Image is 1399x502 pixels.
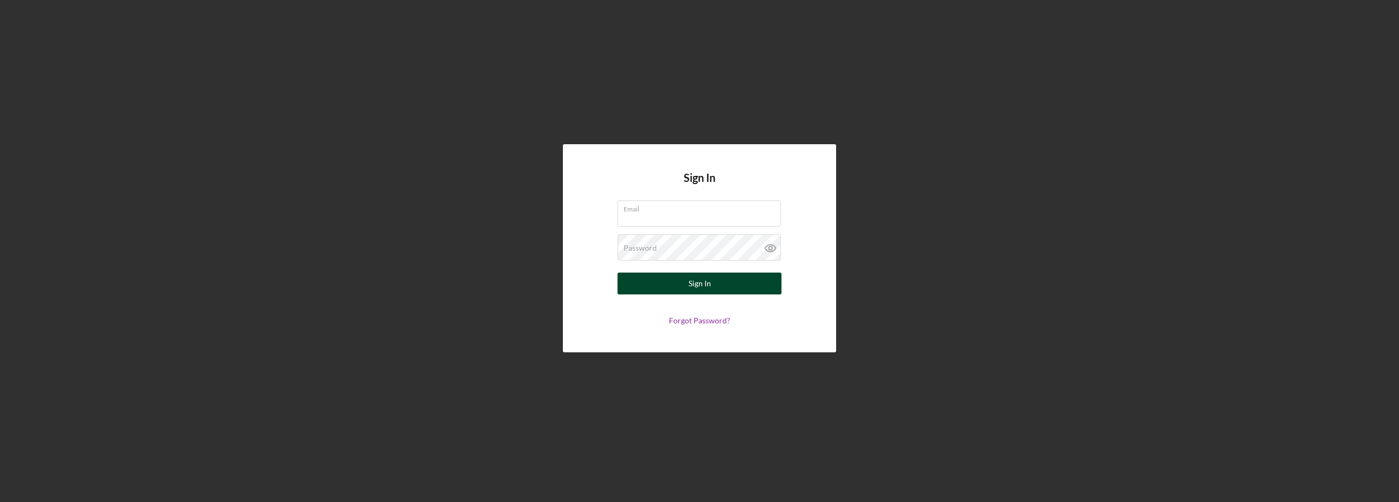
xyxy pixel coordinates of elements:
[669,316,730,325] a: Forgot Password?
[684,172,715,200] h4: Sign In
[624,244,657,252] label: Password
[624,201,781,213] label: Email
[689,273,711,294] div: Sign In
[618,273,781,294] button: Sign In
